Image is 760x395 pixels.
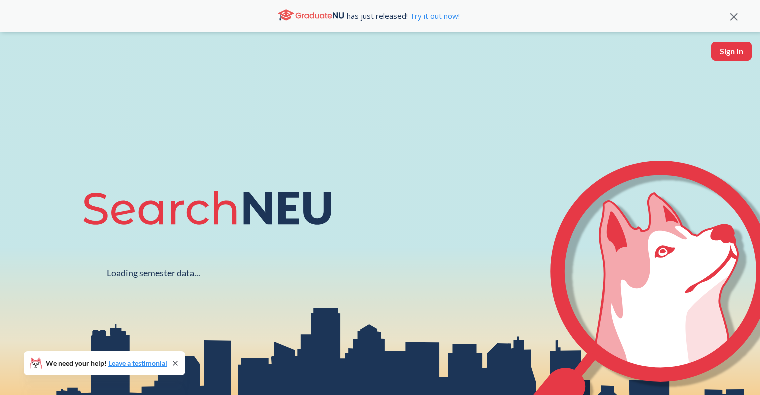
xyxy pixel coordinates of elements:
[711,42,752,61] button: Sign In
[347,10,460,21] span: has just released!
[108,359,167,367] a: Leave a testimonial
[10,42,33,72] img: sandbox logo
[46,360,167,367] span: We need your help!
[10,42,33,75] a: sandbox logo
[107,267,200,279] div: Loading semester data...
[408,11,460,21] a: Try it out now!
